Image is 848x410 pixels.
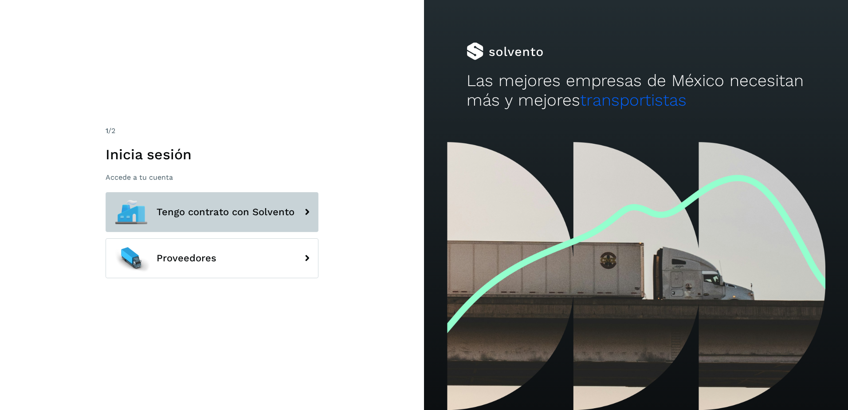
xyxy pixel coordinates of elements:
h2: Las mejores empresas de México necesitan más y mejores [467,71,806,110]
div: /2 [106,126,318,136]
p: Accede a tu cuenta [106,173,318,181]
span: Tengo contrato con Solvento [157,207,294,217]
span: transportistas [580,91,687,110]
button: Proveedores [106,238,318,278]
h1: Inicia sesión [106,146,318,163]
span: 1 [106,126,108,135]
button: Tengo contrato con Solvento [106,192,318,232]
span: Proveedores [157,253,216,264]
